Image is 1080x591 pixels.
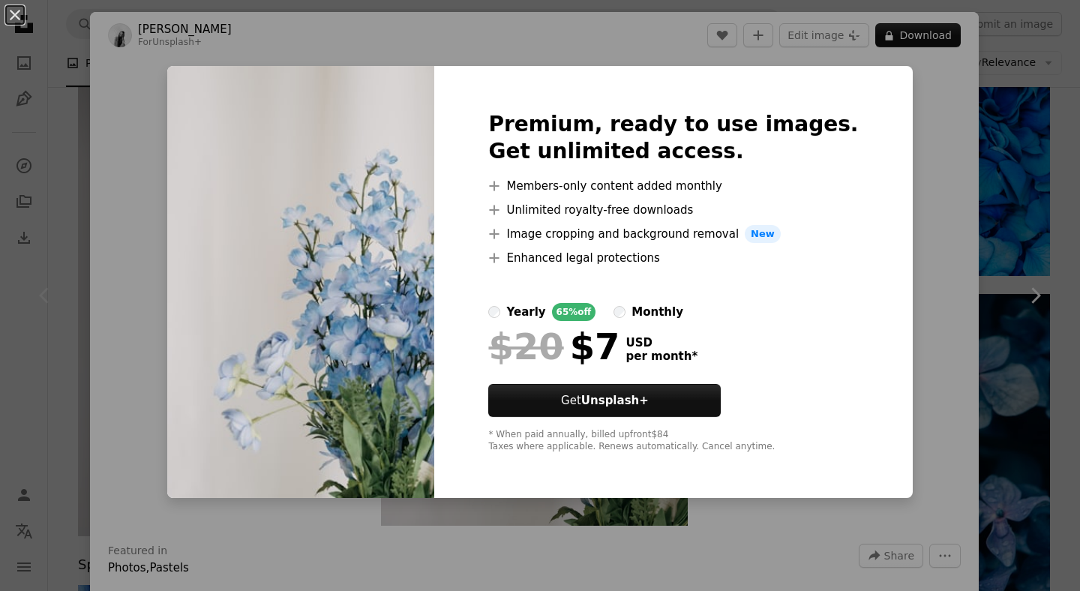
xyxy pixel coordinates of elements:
li: Unlimited royalty-free downloads [488,201,858,219]
div: * When paid annually, billed upfront $84 Taxes where applicable. Renews automatically. Cancel any... [488,429,858,453]
span: New [745,225,781,243]
li: Enhanced legal protections [488,249,858,267]
h2: Premium, ready to use images. Get unlimited access. [488,111,858,165]
strong: Unsplash+ [581,394,649,407]
div: yearly [506,303,545,321]
span: USD [625,336,697,349]
div: 65% off [552,303,596,321]
input: yearly65%off [488,306,500,318]
img: premium_photo-1713823800715-ec74e4dd5991 [167,66,434,498]
span: per month * [625,349,697,363]
li: Image cropping and background removal [488,225,858,243]
input: monthly [613,306,625,318]
button: GetUnsplash+ [488,384,721,417]
div: $7 [488,327,619,366]
span: $20 [488,327,563,366]
li: Members-only content added monthly [488,177,858,195]
div: monthly [631,303,683,321]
